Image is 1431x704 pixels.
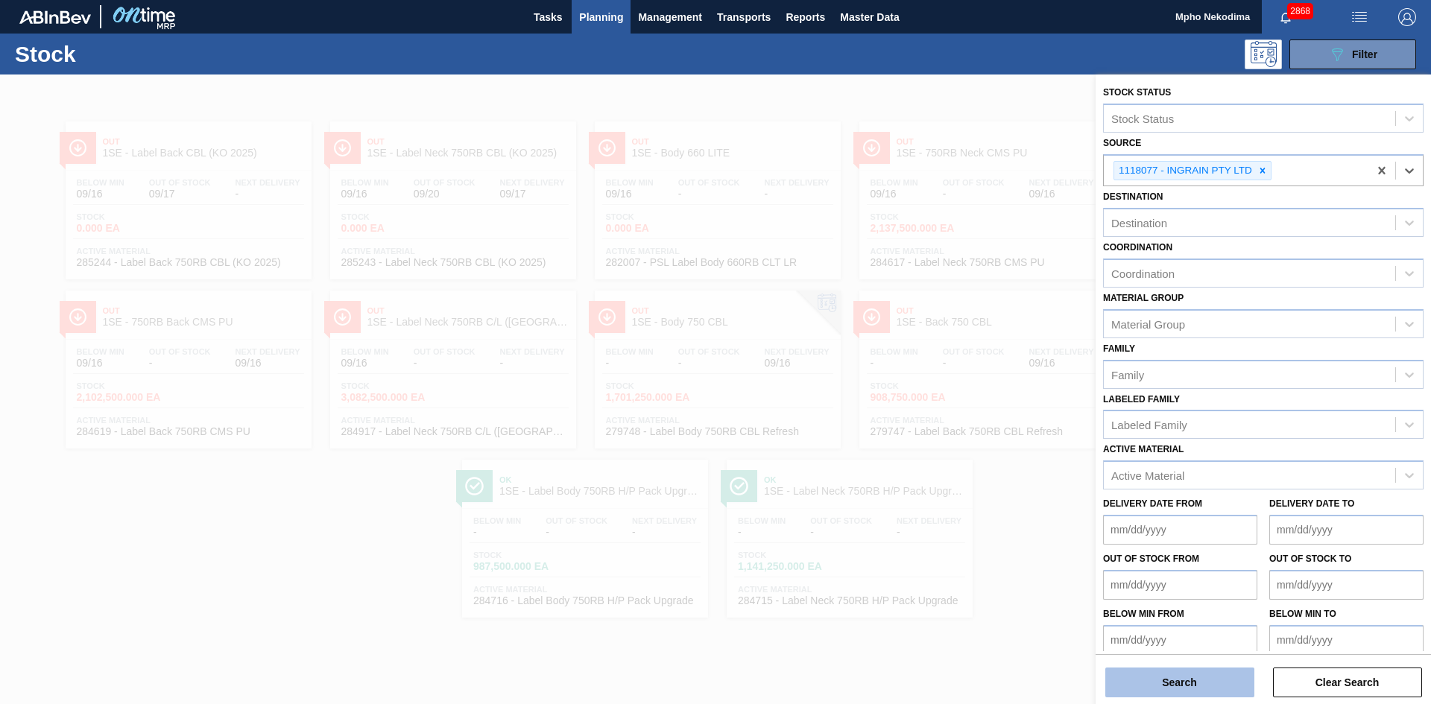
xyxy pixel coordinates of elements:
[1103,570,1257,600] input: mm/dd/yyyy
[1269,498,1354,509] label: Delivery Date to
[1269,609,1336,619] label: Below Min to
[1289,39,1416,69] button: Filter
[1103,609,1184,619] label: Below Min from
[531,8,564,26] span: Tasks
[1111,368,1144,381] div: Family
[1103,138,1141,148] label: Source
[786,8,825,26] span: Reports
[1103,87,1171,98] label: Stock Status
[840,8,899,26] span: Master Data
[19,10,91,24] img: TNhmsLtSVTkK8tSr43FrP2fwEKptu5GPRR3wAAAABJRU5ErkJggg==
[1103,242,1172,253] label: Coordination
[717,8,771,26] span: Transports
[1269,554,1351,564] label: Out of Stock to
[1352,48,1377,60] span: Filter
[1103,498,1202,509] label: Delivery Date from
[1269,570,1424,600] input: mm/dd/yyyy
[1398,8,1416,26] img: Logout
[15,45,238,63] h1: Stock
[1111,267,1175,280] div: Coordination
[579,8,623,26] span: Planning
[1111,317,1185,330] div: Material Group
[1103,625,1257,655] input: mm/dd/yyyy
[1111,469,1184,482] div: Active Material
[1262,7,1310,28] button: Notifications
[1103,444,1184,454] label: Active Material
[638,8,702,26] span: Management
[1103,293,1184,303] label: Material Group
[1269,625,1424,655] input: mm/dd/yyyy
[1111,419,1187,431] div: Labeled Family
[1103,515,1257,545] input: mm/dd/yyyy
[1111,217,1167,229] div: Destination
[1103,343,1135,354] label: Family
[1245,39,1282,69] div: Programming: no user selected
[1111,112,1174,124] div: Stock Status
[1114,162,1254,180] div: 1118077 - INGRAIN PTY LTD
[1269,515,1424,545] input: mm/dd/yyyy
[1287,3,1313,19] span: 2868
[1103,394,1180,405] label: Labeled Family
[1103,554,1199,564] label: Out of Stock from
[1103,191,1163,202] label: Destination
[1351,8,1368,26] img: userActions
